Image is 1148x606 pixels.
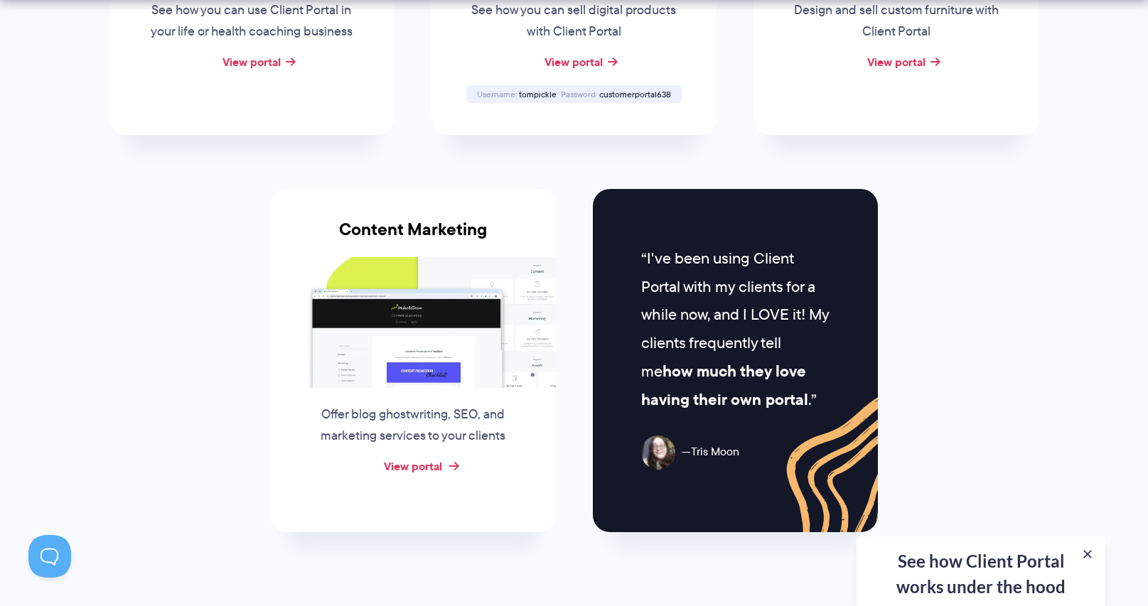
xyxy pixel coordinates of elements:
[682,442,739,462] span: Tris Moon
[37,37,156,48] div: Domain: [DOMAIN_NAME]
[270,220,556,256] h3: Content Marketing
[38,82,50,94] img: tab_domain_overview_orange.svg
[28,535,71,578] iframe: Toggle Customer Support
[54,84,127,93] div: Domain Overview
[867,53,926,70] a: View portal
[23,23,34,34] img: logo_orange.svg
[305,404,521,447] p: Offer blog ghostwriting, SEO, and marketing services to your clients
[157,84,240,93] div: Keywords by Traffic
[477,88,517,100] span: Username
[141,82,153,94] img: tab_keywords_by_traffic_grey.svg
[599,88,671,100] span: customerportal638
[23,37,34,48] img: website_grey.svg
[545,53,603,70] a: View portal
[641,244,830,414] p: I've been using Client Portal with my clients for a while now, and I LOVE it! My clients frequent...
[222,53,281,70] a: View portal
[384,458,442,475] a: View portal
[641,359,808,411] strong: how much they love having their own portal
[519,88,557,100] span: tompickle
[40,23,70,34] div: v 4.0.25
[561,88,597,100] span: Password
